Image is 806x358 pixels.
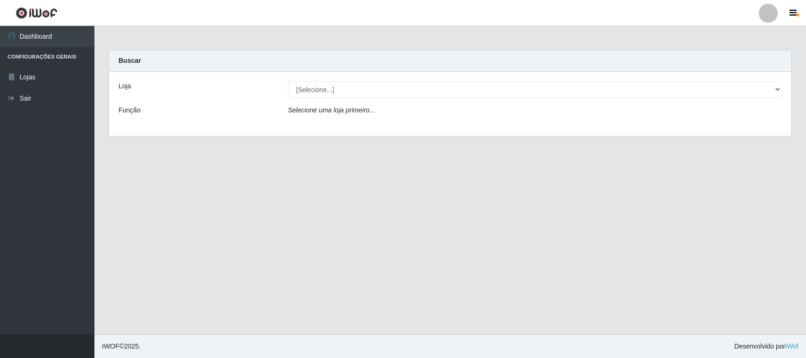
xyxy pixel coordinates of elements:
[119,81,131,91] label: Loja
[734,341,798,351] span: Desenvolvido por
[102,341,141,351] span: © 2025 .
[785,342,798,350] a: iWof
[119,57,141,64] strong: Buscar
[119,105,141,115] label: Função
[288,106,375,114] i: Selecione uma loja primeiro...
[16,7,58,19] img: CoreUI Logo
[102,342,119,350] span: IWOF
